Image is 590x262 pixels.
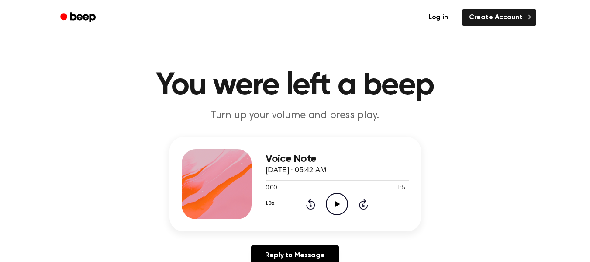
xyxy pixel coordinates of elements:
span: 1:51 [397,184,408,193]
a: Beep [54,9,104,26]
h1: You were left a beep [72,70,519,101]
h3: Voice Note [266,153,409,165]
a: Create Account [462,9,536,26]
span: 0:00 [266,184,277,193]
button: 1.0x [266,196,274,211]
span: [DATE] · 05:42 AM [266,167,327,175]
a: Log in [420,7,457,28]
p: Turn up your volume and press play. [128,108,463,123]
